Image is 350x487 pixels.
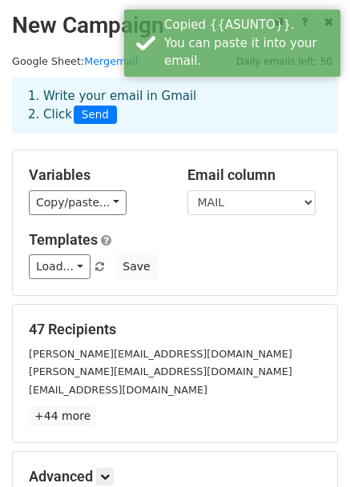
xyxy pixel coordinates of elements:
[16,87,334,124] div: 1. Write your email in Gmail 2. Click
[29,166,163,184] h5: Variables
[29,468,321,485] h5: Advanced
[29,231,98,248] a: Templates
[187,166,322,184] h5: Email column
[270,410,350,487] div: Widget de chat
[164,16,334,70] div: Copied {{ASUNTO}}. You can paste it into your email.
[12,55,138,67] small: Google Sheet:
[29,348,292,360] small: [PERSON_NAME][EMAIL_ADDRESS][DOMAIN_NAME]
[29,321,321,338] h5: 47 Recipients
[270,410,350,487] iframe: Chat Widget
[29,254,91,279] a: Load...
[115,254,157,279] button: Save
[29,365,292,377] small: [PERSON_NAME][EMAIL_ADDRESS][DOMAIN_NAME]
[74,106,117,125] span: Send
[29,384,207,396] small: [EMAIL_ADDRESS][DOMAIN_NAME]
[29,190,127,215] a: Copy/paste...
[84,55,138,67] a: Mergemail
[29,406,96,426] a: +44 more
[12,12,338,39] h2: New Campaign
